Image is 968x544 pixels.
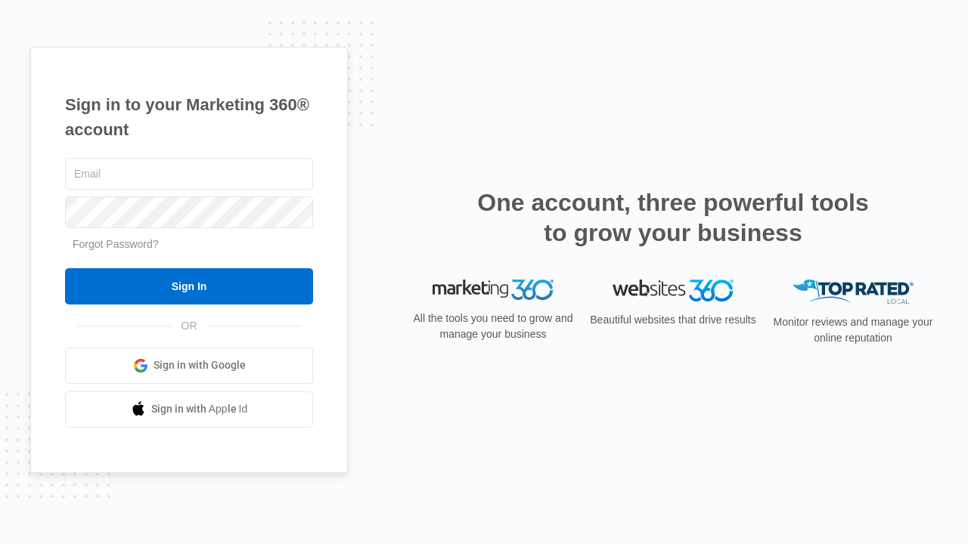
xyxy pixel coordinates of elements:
[171,318,208,334] span: OR
[793,280,914,304] img: Top Rated Local
[65,391,313,428] a: Sign in with Apple Id
[154,357,246,373] span: Sign in with Google
[65,158,313,190] input: Email
[151,401,248,417] span: Sign in with Apple Id
[433,280,554,301] img: Marketing 360
[65,268,313,304] input: Sign In
[473,187,873,248] h2: One account, three powerful tools to grow your business
[408,311,578,342] p: All the tools you need to grow and manage your business
[65,92,313,142] h1: Sign in to your Marketing 360® account
[768,314,938,346] p: Monitor reviews and manage your online reputation
[65,348,313,384] a: Sign in with Google
[588,312,758,328] p: Beautiful websites that drive results
[613,280,734,301] img: Websites 360
[73,238,159,250] a: Forgot Password?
